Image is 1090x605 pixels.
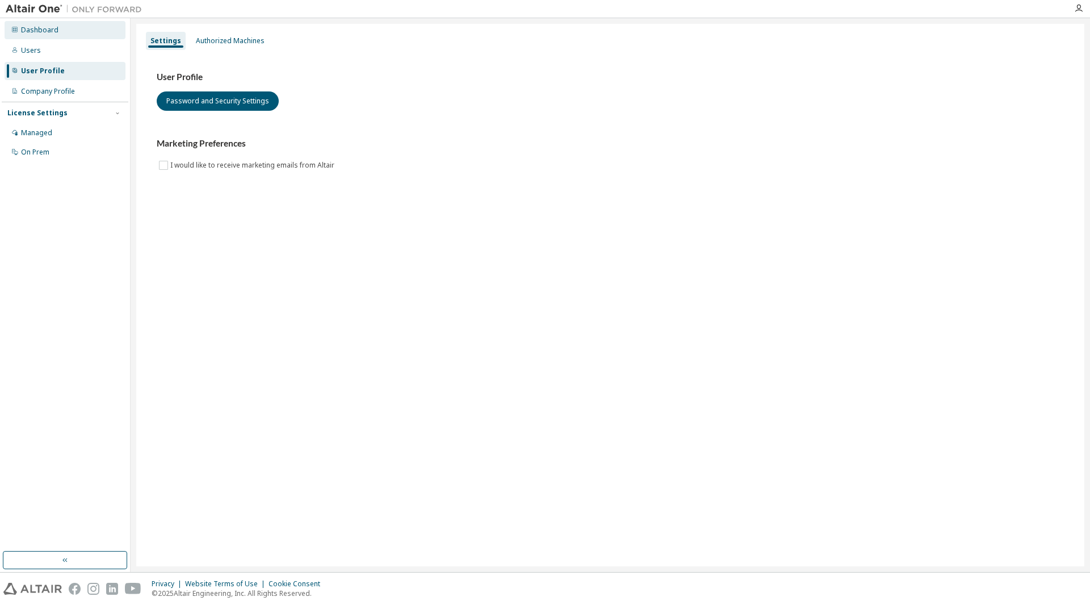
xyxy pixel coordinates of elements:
[21,128,52,137] div: Managed
[269,579,327,589] div: Cookie Consent
[150,36,181,45] div: Settings
[185,579,269,589] div: Website Terms of Use
[152,589,327,598] p: © 2025 Altair Engineering, Inc. All Rights Reserved.
[21,66,65,76] div: User Profile
[21,46,41,55] div: Users
[21,87,75,96] div: Company Profile
[106,583,118,595] img: linkedin.svg
[21,26,58,35] div: Dashboard
[69,583,81,595] img: facebook.svg
[7,109,68,118] div: License Settings
[6,3,148,15] img: Altair One
[125,583,141,595] img: youtube.svg
[157,91,279,111] button: Password and Security Settings
[3,583,62,595] img: altair_logo.svg
[21,148,49,157] div: On Prem
[157,138,1064,149] h3: Marketing Preferences
[170,158,337,172] label: I would like to receive marketing emails from Altair
[152,579,185,589] div: Privacy
[196,36,265,45] div: Authorized Machines
[157,72,1064,83] h3: User Profile
[87,583,99,595] img: instagram.svg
